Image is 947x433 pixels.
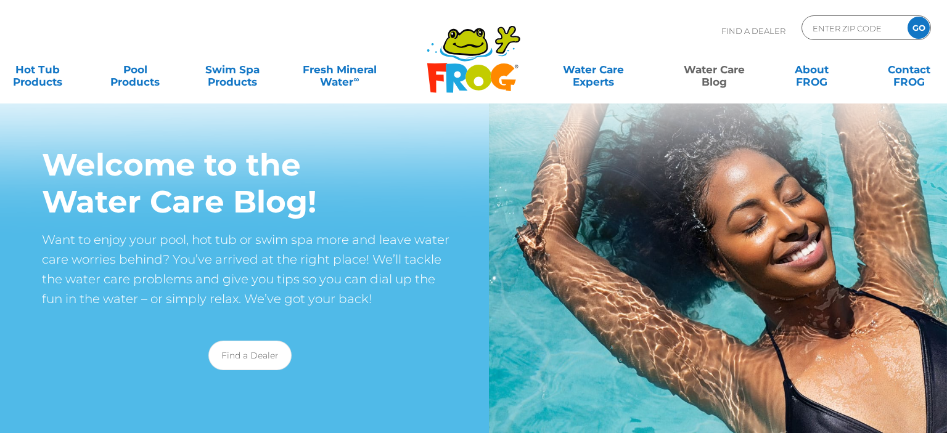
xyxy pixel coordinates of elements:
a: AboutFROG [774,57,850,82]
a: Find a Dealer [208,341,292,370]
a: ContactFROG [871,57,947,82]
p: Find A Dealer [721,15,785,46]
input: Zip Code Form [811,19,895,37]
a: Fresh MineralWater∞ [292,57,387,82]
a: Water CareBlog [676,57,752,82]
a: PoolProducts [97,57,173,82]
input: GO [908,17,930,39]
sup: ∞ [353,75,359,84]
a: Swim SpaProducts [195,57,271,82]
p: Want to enjoy your pool, hot tub or swim spa more and leave water care worries behind? You’ve arr... [42,230,458,309]
a: Water CareExperts [531,57,655,82]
